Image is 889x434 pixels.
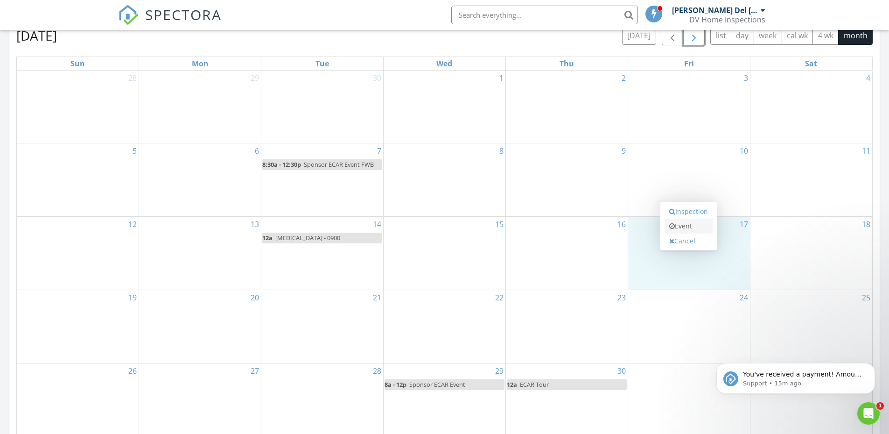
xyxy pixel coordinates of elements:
a: Go to October 30, 2025 [616,363,628,378]
a: Go to October 29, 2025 [493,363,505,378]
h2: [DATE] [16,26,57,45]
span: [MEDICAL_DATA] - 0900 [275,234,340,242]
a: SPECTORA [118,13,222,32]
td: Go to October 17, 2025 [628,217,750,290]
a: Go to October 16, 2025 [616,217,628,232]
a: Go to October 13, 2025 [249,217,261,232]
a: Sunday [69,57,87,70]
a: Go to October 3, 2025 [742,71,750,85]
button: Next month [683,26,705,45]
span: Sponsor ECAR Event [409,380,465,389]
a: Go to September 28, 2025 [126,71,139,85]
div: [PERSON_NAME] Del [PERSON_NAME] [672,6,758,15]
a: Go to September 29, 2025 [249,71,261,85]
a: Wednesday [434,57,454,70]
a: Go to October 2, 2025 [620,71,628,85]
a: Go to October 14, 2025 [371,217,383,232]
td: Go to October 15, 2025 [384,217,506,290]
input: Search everything... [451,6,638,24]
td: Go to October 3, 2025 [628,71,750,143]
a: Go to October 12, 2025 [126,217,139,232]
td: Go to October 5, 2025 [17,143,139,217]
td: Go to October 7, 2025 [261,143,384,217]
a: Go to September 30, 2025 [371,71,383,85]
td: Go to October 13, 2025 [139,217,261,290]
td: Go to October 22, 2025 [384,290,506,363]
td: Go to October 1, 2025 [384,71,506,143]
button: week [754,27,782,45]
a: Go to October 24, 2025 [738,290,750,305]
a: Go to October 8, 2025 [497,143,505,158]
button: 4 wk [812,27,839,45]
iframe: Intercom notifications message [702,343,889,409]
a: Friday [682,57,696,70]
td: Go to October 20, 2025 [139,290,261,363]
button: day [731,27,754,45]
button: [DATE] [622,27,656,45]
a: Go to October 27, 2025 [249,363,261,378]
a: Go to October 6, 2025 [253,143,261,158]
td: Go to October 14, 2025 [261,217,384,290]
div: DV Home Inspections [689,15,765,24]
a: Go to October 26, 2025 [126,363,139,378]
td: Go to September 30, 2025 [261,71,384,143]
iframe: Intercom live chat [857,402,880,425]
button: cal wk [782,27,813,45]
span: SPECTORA [145,5,222,24]
a: Go to October 10, 2025 [738,143,750,158]
td: Go to September 29, 2025 [139,71,261,143]
a: Go to October 15, 2025 [493,217,505,232]
span: Sponsor ECAR Event FWB [304,160,374,169]
a: Go to October 17, 2025 [738,217,750,232]
td: Go to October 24, 2025 [628,290,750,363]
img: The Best Home Inspection Software - Spectora [118,5,139,25]
td: Go to October 10, 2025 [628,143,750,217]
a: Go to October 23, 2025 [616,290,628,305]
a: Cancel [665,234,713,249]
td: Go to October 4, 2025 [750,71,872,143]
a: Go to October 28, 2025 [371,363,383,378]
a: Go to October 5, 2025 [131,143,139,158]
a: Monday [190,57,210,70]
span: ECAR Tour [520,380,549,389]
span: 1 [876,402,884,410]
a: Go to October 22, 2025 [493,290,505,305]
a: Go to October 19, 2025 [126,290,139,305]
td: Go to September 28, 2025 [17,71,139,143]
td: Go to October 12, 2025 [17,217,139,290]
a: Go to October 1, 2025 [497,71,505,85]
td: Go to October 19, 2025 [17,290,139,363]
td: Go to October 21, 2025 [261,290,384,363]
a: Go to October 25, 2025 [860,290,872,305]
button: month [838,27,873,45]
a: Go to October 9, 2025 [620,143,628,158]
a: Thursday [558,57,576,70]
td: Go to October 23, 2025 [505,290,628,363]
td: Go to October 2, 2025 [505,71,628,143]
td: Go to October 16, 2025 [505,217,628,290]
span: 8a - 12p [385,380,406,389]
button: Previous month [662,26,684,45]
a: Go to October 11, 2025 [860,143,872,158]
span: 8:30a - 12:30p [262,160,301,169]
a: Go to October 18, 2025 [860,217,872,232]
span: 12a [262,234,273,242]
a: Go to October 7, 2025 [375,143,383,158]
button: list [710,27,731,45]
span: 12a [507,380,517,389]
a: Go to October 20, 2025 [249,290,261,305]
a: Event [665,219,713,234]
a: Saturday [803,57,819,70]
td: Go to October 6, 2025 [139,143,261,217]
a: Go to October 21, 2025 [371,290,383,305]
td: Go to October 9, 2025 [505,143,628,217]
a: Go to October 4, 2025 [864,71,872,85]
a: Tuesday [314,57,331,70]
td: Go to October 18, 2025 [750,217,872,290]
td: Go to October 8, 2025 [384,143,506,217]
a: Inspection [665,204,713,219]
